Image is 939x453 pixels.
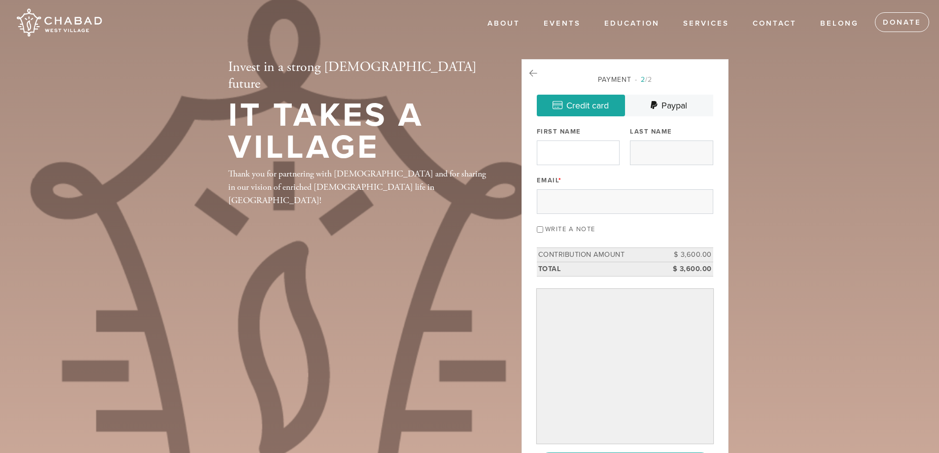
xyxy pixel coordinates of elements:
a: Events [536,14,588,33]
td: $ 3,600.00 [669,248,713,262]
span: /2 [635,75,652,84]
iframe: Secure payment input frame [539,291,711,442]
div: Payment [537,74,713,85]
h1: It Takes a Village [228,100,489,163]
a: Credit card [537,95,625,116]
td: Contribution Amount [537,248,669,262]
a: Paypal [625,95,713,116]
label: First Name [537,127,581,136]
a: Donate [875,12,929,32]
a: Contact [745,14,804,33]
a: EDUCATION [597,14,667,33]
a: Belong [813,14,866,33]
a: About [480,14,527,33]
td: Total [537,262,669,276]
div: Thank you for partnering with [DEMOGRAPHIC_DATA] and for sharing in our vision of enriched [DEMOG... [228,167,489,207]
td: $ 3,600.00 [669,262,713,276]
span: This field is required. [558,176,562,184]
a: Services [676,14,736,33]
label: Last Name [630,127,672,136]
h2: Invest in a strong [DEMOGRAPHIC_DATA] future [228,59,489,92]
label: Email [537,176,562,185]
label: Write a note [545,225,595,233]
span: 2 [641,75,645,84]
img: Chabad%20West%20Village.png [15,5,103,40]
